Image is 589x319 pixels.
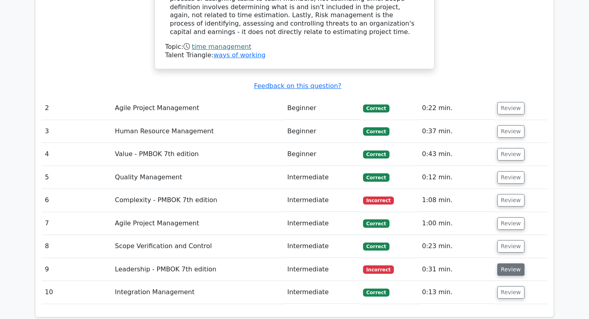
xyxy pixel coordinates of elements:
td: Agile Project Management [112,97,284,120]
td: 9 [42,258,112,281]
td: 0:12 min. [419,166,494,189]
button: Review [497,217,524,230]
span: Correct [363,127,389,135]
td: Quality Management [112,166,284,189]
td: Complexity - PMBOK 7th edition [112,189,284,212]
a: ways of working [214,51,266,59]
td: Intermediate [284,166,360,189]
td: 7 [42,212,112,235]
button: Review [497,102,524,114]
td: 4 [42,143,112,166]
td: 0:23 min. [419,235,494,258]
td: Intermediate [284,281,360,304]
td: Intermediate [284,235,360,258]
td: 0:37 min. [419,120,494,143]
td: Beginner [284,143,360,166]
td: 0:22 min. [419,97,494,120]
td: Intermediate [284,189,360,212]
td: Value - PMBOK 7th edition [112,143,284,166]
span: Incorrect [363,265,394,273]
td: Beginner [284,97,360,120]
td: 3 [42,120,112,143]
td: 1:00 min. [419,212,494,235]
td: 0:43 min. [419,143,494,166]
td: 8 [42,235,112,258]
button: Review [497,240,524,253]
td: Agile Project Management [112,212,284,235]
span: Correct [363,243,389,251]
button: Review [497,263,524,276]
td: Beginner [284,120,360,143]
td: 0:31 min. [419,258,494,281]
td: 1:08 min. [419,189,494,212]
span: Correct [363,104,389,112]
td: 0:13 min. [419,281,494,304]
a: Feedback on this question? [254,82,341,90]
td: Intermediate [284,212,360,235]
span: Incorrect [363,197,394,205]
span: Correct [363,219,389,227]
div: Topic: [165,43,424,51]
button: Review [497,148,524,161]
span: Correct [363,173,389,181]
td: Intermediate [284,258,360,281]
td: Scope Verification and Control [112,235,284,258]
td: Integration Management [112,281,284,304]
button: Review [497,194,524,207]
a: time management [192,43,251,50]
td: 2 [42,97,112,120]
span: Correct [363,289,389,297]
div: Talent Triangle: [165,43,424,60]
button: Review [497,171,524,184]
span: Correct [363,150,389,158]
td: 5 [42,166,112,189]
td: 6 [42,189,112,212]
td: Leadership - PMBOK 7th edition [112,258,284,281]
td: 10 [42,281,112,304]
button: Review [497,125,524,138]
td: Human Resource Management [112,120,284,143]
button: Review [497,286,524,299]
